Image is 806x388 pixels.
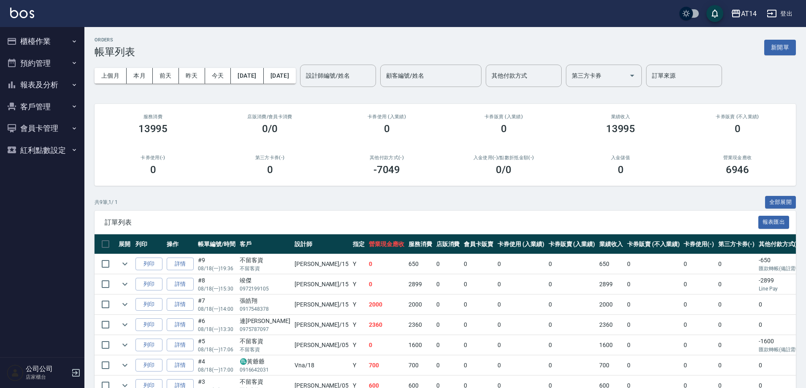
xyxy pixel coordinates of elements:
h3: 0 [501,123,507,135]
td: 0 [434,274,462,294]
td: 0 [546,254,598,274]
h5: 公司公司 [26,365,69,373]
button: 列印 [135,359,162,372]
td: 650 [406,254,434,274]
button: Open [625,69,639,82]
button: 列印 [135,298,162,311]
button: 列印 [135,339,162,352]
td: Vna /18 [292,355,351,375]
p: 08/18 (一) 15:30 [198,285,235,293]
button: 上個月 [95,68,127,84]
td: 0 [546,335,598,355]
th: 業績收入 [597,234,625,254]
button: 本月 [127,68,153,84]
button: 櫃檯作業 [3,30,81,52]
td: 0 [462,274,495,294]
td: #5 [196,335,238,355]
a: 新開單 [764,43,796,51]
td: Y [351,295,367,315]
td: 0 [625,355,682,375]
button: 昨天 [179,68,205,84]
td: 0 [682,315,716,335]
td: 0 [434,295,462,315]
td: 0 [462,355,495,375]
img: Person [7,364,24,381]
p: 0916642031 [240,366,290,374]
th: 設計師 [292,234,351,254]
a: 詳情 [167,339,194,352]
th: 展開 [116,234,133,254]
h2: 第三方卡券(-) [222,155,318,160]
td: 0 [546,315,598,335]
button: 客戶管理 [3,96,81,118]
td: 0 [462,295,495,315]
h3: 服務消費 [105,114,201,119]
th: 卡券販賣 (入業績) [546,234,598,254]
td: 2360 [367,315,406,335]
td: [PERSON_NAME] /15 [292,254,351,274]
td: 0 [682,335,716,355]
td: 0 [682,295,716,315]
p: 不留客資 [240,265,290,272]
th: 卡券販賣 (不入業績) [625,234,682,254]
td: 0 [716,274,757,294]
td: 0 [716,254,757,274]
td: #6 [196,315,238,335]
td: [PERSON_NAME] /15 [292,295,351,315]
td: 0 [367,335,406,355]
button: expand row [119,278,131,290]
td: 0 [462,335,495,355]
button: 登出 [763,6,796,22]
th: 營業現金應收 [367,234,406,254]
th: 會員卡販賣 [462,234,495,254]
h3: 0 [735,123,741,135]
td: [PERSON_NAME] /15 [292,274,351,294]
h2: 業績收入 [572,114,669,119]
th: 卡券使用 (入業績) [495,234,546,254]
td: 0 [716,315,757,335]
a: 報表匯出 [758,218,790,226]
div: 不留客資 [240,256,290,265]
button: 預約管理 [3,52,81,74]
td: 0 [716,295,757,315]
td: 0 [434,355,462,375]
td: 0 [625,274,682,294]
td: 0 [495,335,546,355]
h3: 0 [618,164,624,176]
h3: 0 [150,164,156,176]
td: 1600 [406,335,434,355]
td: 2899 [597,274,625,294]
td: 0 [434,315,462,335]
div: 連[PERSON_NAME] [240,317,290,326]
td: #8 [196,274,238,294]
a: 詳情 [167,258,194,271]
td: 0 [495,315,546,335]
td: 0 [495,295,546,315]
button: [DATE] [231,68,263,84]
button: 紅利點數設定 [3,139,81,161]
td: Y [351,355,367,375]
td: 2899 [406,274,434,294]
button: 新開單 [764,40,796,55]
td: #4 [196,355,238,375]
td: Y [351,335,367,355]
td: 0 [462,254,495,274]
h3: -7049 [373,164,400,176]
h2: 其他付款方式(-) [338,155,435,160]
th: 第三方卡券(-) [716,234,757,254]
p: 08/18 (一) 13:30 [198,326,235,333]
td: 0 [434,254,462,274]
div: 不留客資 [240,337,290,346]
button: 會員卡管理 [3,117,81,139]
button: 列印 [135,258,162,271]
h3: 6946 [726,164,749,176]
h2: 卡券販賣 (不入業績) [689,114,786,119]
td: 0 [434,335,462,355]
td: 0 [495,254,546,274]
button: save [706,5,723,22]
button: expand row [119,339,131,351]
h3: 0 [384,123,390,135]
h3: 13995 [606,123,636,135]
p: 0972199105 [240,285,290,293]
p: 店家櫃台 [26,373,69,381]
